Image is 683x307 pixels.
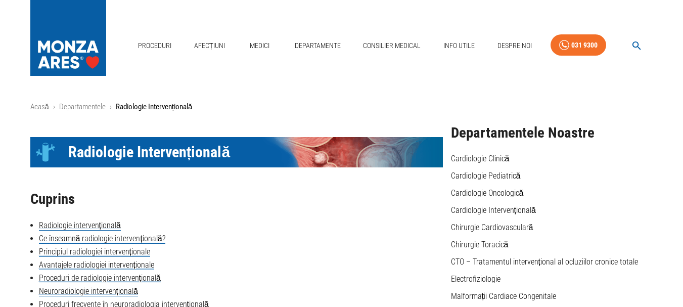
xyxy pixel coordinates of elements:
a: Despre Noi [493,35,536,56]
a: Cardiologie Pediatrică [451,171,521,181]
nav: breadcrumb [30,101,653,113]
a: Avantajele radiologiei intervenționale [39,260,154,270]
a: Medici [244,35,276,56]
li: › [53,101,55,113]
a: 031 9300 [551,34,606,56]
div: 031 9300 [571,39,598,52]
a: Cardiologie Oncologică [451,188,524,198]
a: Radiologie intervențională [39,221,121,231]
h2: Cuprins [30,191,443,207]
a: Acasă [30,102,49,111]
a: Info Utile [439,35,479,56]
a: Ce înseamnă radiologie intervențională? [39,234,165,244]
a: Malformații Cardiace Congenitale [451,291,556,301]
h2: Departamentele Noastre [451,125,653,141]
a: Proceduri [134,35,175,56]
span: Radiologie Intervențională [68,143,231,162]
a: Chirurgie Cardiovasculară [451,223,533,232]
a: Departamente [291,35,345,56]
a: Afecțiuni [190,35,230,56]
a: CTO – Tratamentul intervențional al ocluziilor cronice totale [451,257,638,267]
a: Principiul radiologiei intervenționale [39,247,150,257]
a: Cardiologie Intervențională [451,205,536,215]
p: Radiologie Intervențională [116,101,193,113]
a: Proceduri de radiologie intervențională [39,273,161,283]
a: Consilier Medical [359,35,425,56]
a: Departamentele [59,102,106,111]
div: Icon [30,137,61,167]
a: Electrofiziologie [451,274,500,284]
a: Chirurgie Toracică [451,240,509,249]
a: Neuroradiologie intervențională [39,286,138,296]
li: › [110,101,112,113]
a: Cardiologie Clinică [451,154,510,163]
